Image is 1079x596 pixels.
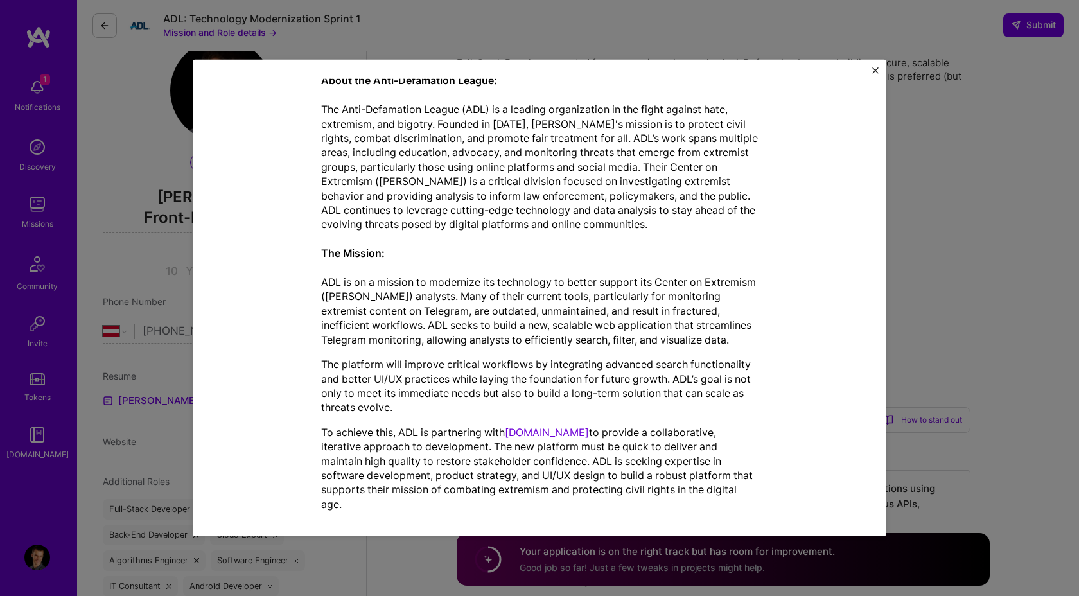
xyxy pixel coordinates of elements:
[321,74,497,87] strong: About the Anti-Defamation League:
[505,426,589,439] a: [DOMAIN_NAME]
[321,357,758,415] p: The platform will improve critical workflows by integrating advanced search functionality and bet...
[321,247,385,259] strong: The Mission:
[321,425,758,511] p: To achieve this, ADL is partnering with to provide a collaborative, iterative approach to develop...
[872,67,879,81] button: Close
[321,73,758,347] p: The Anti-Defamation League (ADL) is a leading organization in the fight against hate, extremism, ...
